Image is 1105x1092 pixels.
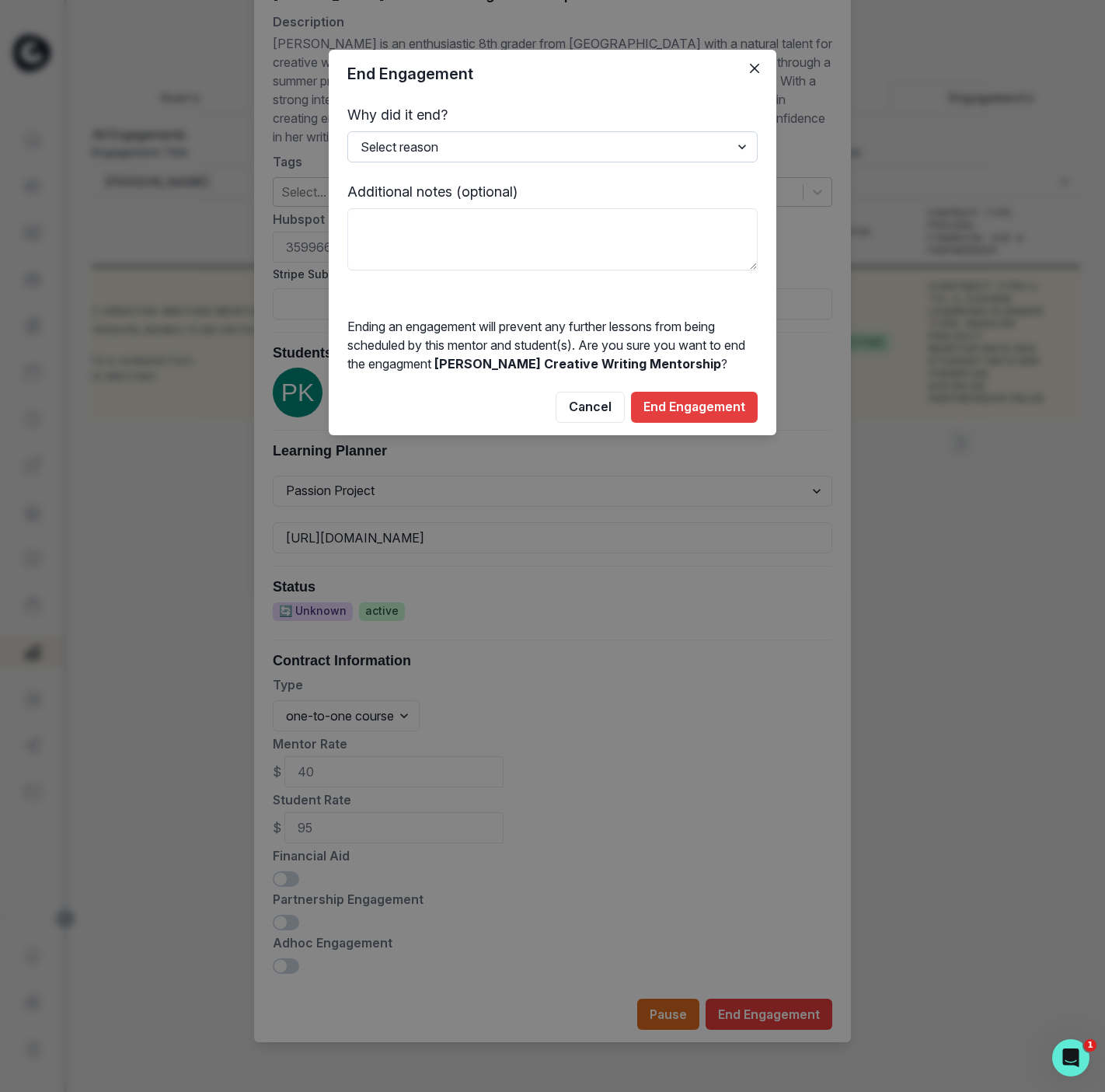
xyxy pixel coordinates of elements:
[556,392,625,423] button: Cancel
[329,50,776,98] header: End Engagement
[434,356,721,372] span: [PERSON_NAME] Creative Writing Mentorship
[1052,1039,1089,1076] iframe: Intercom live chat
[347,181,758,202] p: Additional notes (optional)
[347,319,745,372] span: Ending an engagement will prevent any further lessons from being scheduled by this mentor and stu...
[721,356,727,372] span: ?
[742,56,767,81] button: Close
[1084,1039,1096,1052] span: 1
[631,392,758,423] button: End Engagement
[347,104,758,125] p: Why did it end?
